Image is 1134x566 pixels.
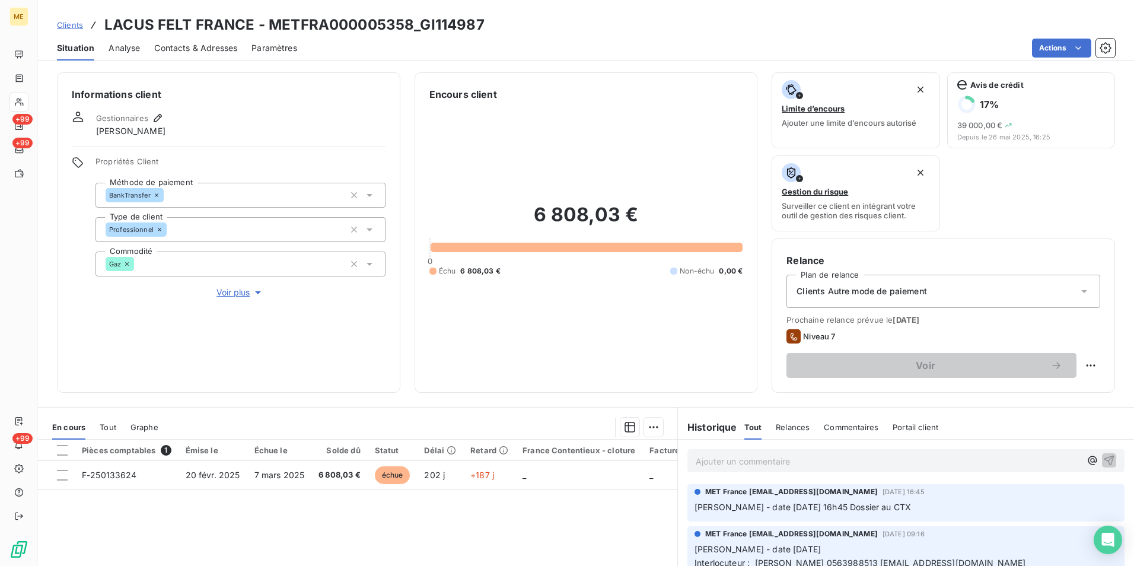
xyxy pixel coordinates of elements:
h6: Relance [786,253,1100,268]
span: [DATE] 09:16 [883,530,925,538]
span: 6 808,03 € [318,469,361,481]
div: Retard [470,446,508,455]
div: Délai [424,446,456,455]
span: _ [649,470,653,480]
span: 7 mars 2025 [254,470,305,480]
span: +187 j [470,470,494,480]
span: 0,00 € [719,266,743,276]
span: Prochaine relance prévue le [786,315,1100,325]
span: MET France [EMAIL_ADDRESS][DOMAIN_NAME] [705,529,878,539]
input: Ajouter une valeur [164,190,173,201]
div: Pièces comptables [82,445,171,456]
span: Surveiller ce client en intégrant votre outil de gestion des risques client. [782,201,929,220]
span: 1 [161,445,171,456]
span: +99 [12,114,33,125]
span: 0 [428,256,432,266]
div: Statut [375,446,410,455]
span: Propriétés Client [95,157,386,173]
span: Gestion du risque [782,187,848,196]
span: Situation [57,42,94,54]
span: échue [375,466,410,484]
span: Relances [776,422,810,432]
span: +99 [12,433,33,444]
span: Clients Autre mode de paiement [797,285,927,297]
button: Actions [1032,39,1091,58]
button: Voir [786,353,1076,378]
span: Voir plus [216,287,264,298]
span: Tout [100,422,116,432]
span: Portail client [893,422,938,432]
span: Voir [801,361,1050,370]
span: Graphe [130,422,158,432]
span: Depuis le 26 mai 2025, 16:25 [957,133,1105,141]
span: Échu [439,266,456,276]
span: Professionnel [109,226,154,233]
span: BankTransfer [109,192,151,199]
span: Contacts & Adresses [154,42,237,54]
button: Limite d’encoursAjouter une limite d’encours autorisé [772,72,939,148]
button: Gestion du risqueSurveiller ce client en intégrant votre outil de gestion des risques client. [772,155,939,231]
span: 6 808,03 € [460,266,501,276]
span: Gestionnaires [96,113,148,123]
h6: Historique [678,420,737,434]
div: Facture / Echéancier [649,446,731,455]
span: [PERSON_NAME] - date [DATE] 16h45 Dossier au CTX [695,502,911,512]
a: Clients [57,19,83,31]
span: En cours [52,422,85,432]
div: France Contentieux - cloture [523,446,635,455]
span: 39 000,00 € [957,120,1003,130]
span: +99 [12,138,33,148]
div: Open Intercom Messenger [1094,526,1122,554]
span: F-250133624 [82,470,137,480]
span: Commentaires [824,422,878,432]
span: [PERSON_NAME] [96,125,165,137]
span: _ [523,470,526,480]
h6: Informations client [72,87,386,101]
span: Clients [57,20,83,30]
button: Voir plus [95,286,386,299]
h2: 6 808,03 € [429,203,743,239]
span: MET France [EMAIL_ADDRESS][DOMAIN_NAME] [705,486,878,497]
span: Gaz [109,260,121,268]
span: Limite d’encours [782,104,845,113]
span: Avis de crédit [970,80,1024,90]
span: Non-échu [680,266,714,276]
img: Logo LeanPay [9,540,28,559]
div: Solde dû [318,446,361,455]
span: Ajouter une limite d’encours autorisé [782,118,916,128]
div: Échue le [254,446,305,455]
span: 202 j [424,470,445,480]
span: 20 févr. 2025 [186,470,240,480]
span: Tout [744,422,762,432]
span: Niveau 7 [803,332,835,341]
span: [DATE] [893,315,919,325]
h6: Encours client [429,87,497,101]
div: ME [9,7,28,26]
span: [PERSON_NAME] - date [DATE] [695,544,821,554]
div: Émise le [186,446,240,455]
input: Ajouter une valeur [134,259,144,269]
span: Paramètres [251,42,297,54]
span: [DATE] 16:45 [883,488,925,495]
span: Analyse [109,42,140,54]
h6: 17 % [980,98,999,110]
h3: LACUS FELT FRANCE - METFRA000005358_GI114987 [104,14,485,36]
input: Ajouter une valeur [167,224,176,235]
